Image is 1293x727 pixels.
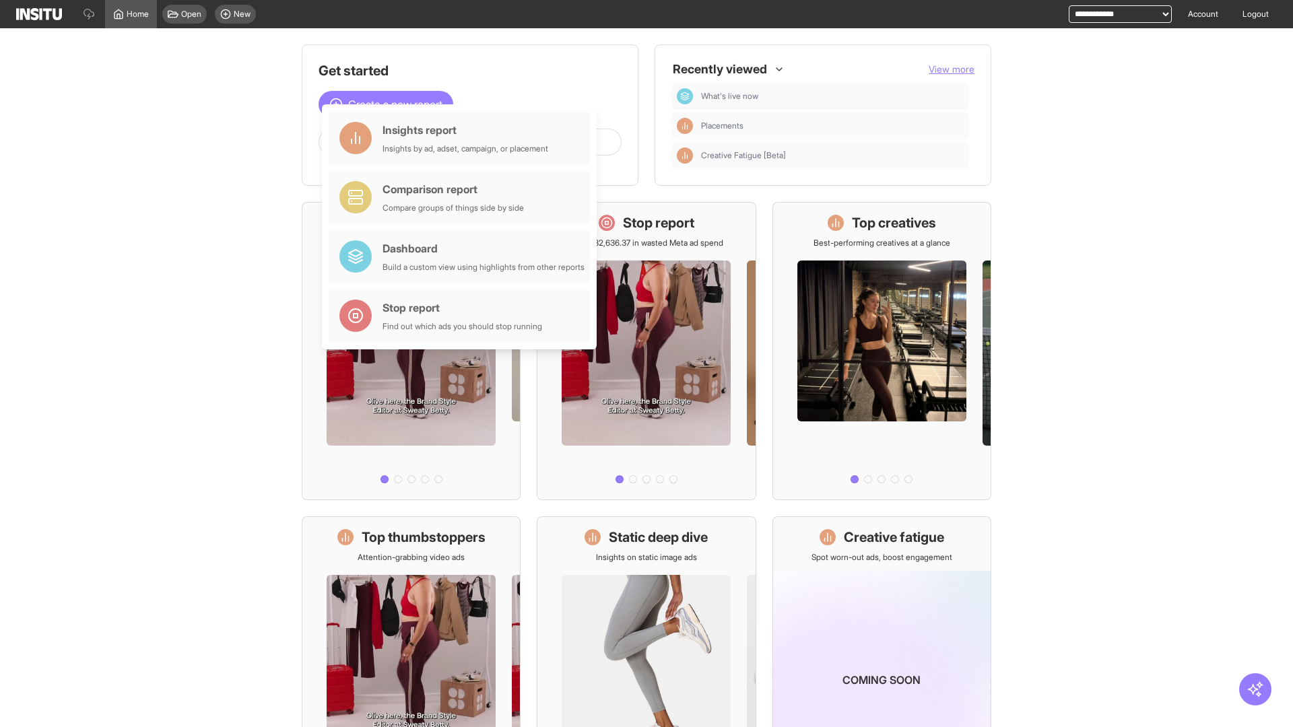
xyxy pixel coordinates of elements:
[127,9,149,20] span: Home
[570,238,723,248] p: Save £32,636.37 in wasted Meta ad spend
[302,202,521,500] a: What's live nowSee all active ads instantly
[929,63,974,75] span: View more
[234,9,251,20] span: New
[383,300,542,316] div: Stop report
[929,63,974,76] button: View more
[609,528,708,547] h1: Static deep dive
[677,118,693,134] div: Insights
[383,122,548,138] div: Insights report
[358,552,465,563] p: Attention-grabbing video ads
[701,150,786,161] span: Creative Fatigue [Beta]
[383,143,548,154] div: Insights by ad, adset, campaign, or placement
[16,8,62,20] img: Logo
[701,91,964,102] span: What's live now
[383,240,585,256] div: Dashboard
[362,528,486,547] h1: Top thumbstoppers
[814,238,950,248] p: Best-performing creatives at a glance
[623,213,694,232] h1: Stop report
[701,150,964,161] span: Creative Fatigue [Beta]
[537,202,756,500] a: Stop reportSave £32,636.37 in wasted Meta ad spend
[383,181,524,197] div: Comparison report
[772,202,991,500] a: Top creativesBest-performing creatives at a glance
[701,120,743,131] span: Placements
[383,321,542,332] div: Find out which ads you should stop running
[383,262,585,273] div: Build a custom view using highlights from other reports
[701,120,964,131] span: Placements
[319,61,622,80] h1: Get started
[181,9,201,20] span: Open
[852,213,936,232] h1: Top creatives
[319,91,453,118] button: Create a new report
[701,91,758,102] span: What's live now
[348,96,442,112] span: Create a new report
[383,203,524,213] div: Compare groups of things side by side
[677,147,693,164] div: Insights
[677,88,693,104] div: Dashboard
[596,552,697,563] p: Insights on static image ads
